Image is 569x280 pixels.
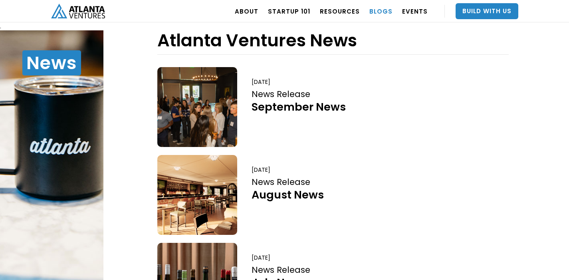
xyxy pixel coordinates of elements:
[252,89,346,99] div: News Release
[252,166,270,174] div: [DATE]
[252,177,324,187] div: News Release
[252,254,270,262] div: [DATE]
[157,30,357,50] h1: Atlanta Ventures News
[252,188,324,202] div: August News
[157,155,506,235] a: [DATE]News ReleaseAugust News
[456,3,518,19] a: Build With Us
[252,78,270,86] div: [DATE]
[157,67,506,147] a: [DATE]News ReleaseSeptember News
[252,100,346,114] div: September News
[252,264,310,275] div: News Release
[22,50,81,75] h1: News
